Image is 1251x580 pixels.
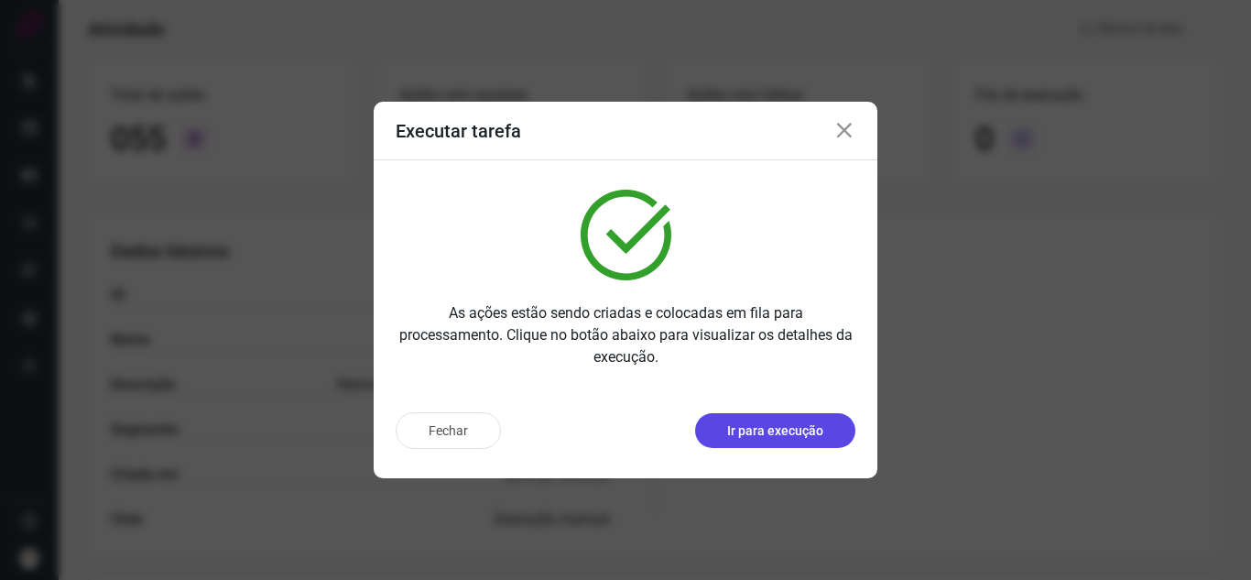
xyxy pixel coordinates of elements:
button: Fechar [396,412,501,449]
button: Ir para execução [695,413,855,448]
img: verified.svg [581,190,671,280]
p: Ir para execução [727,421,823,441]
p: As ações estão sendo criadas e colocadas em fila para processamento. Clique no botão abaixo para ... [396,302,855,368]
h3: Executar tarefa [396,120,521,142]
